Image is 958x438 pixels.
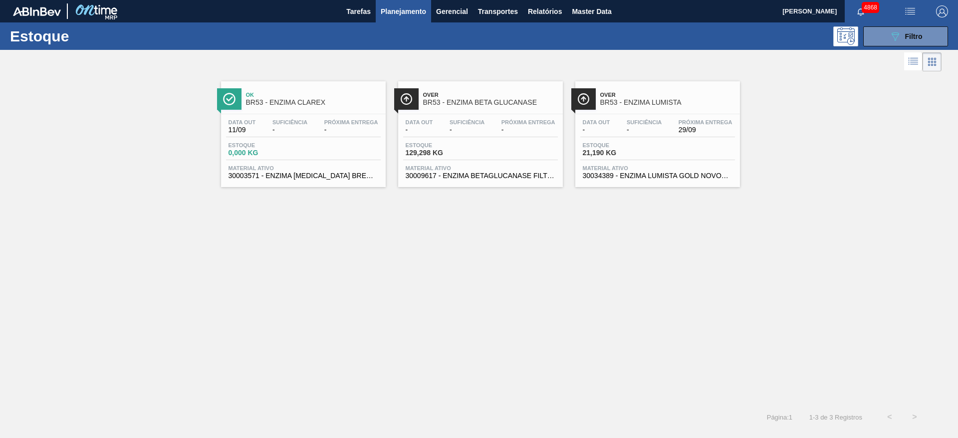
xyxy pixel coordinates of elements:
span: Material ativo [229,165,378,171]
span: 30034389 - ENZIMA LUMISTA GOLD NOVONESIS 25KG [583,172,732,180]
span: - [450,126,484,134]
img: TNhmsLtSVTkK8tSr43FrP2fwEKptu5GPRR3wAAAABJRU5ErkJggg== [13,7,61,16]
span: Suficiência [272,119,307,125]
span: - [324,126,378,134]
span: Transportes [478,5,518,17]
span: 4868 [862,2,879,13]
span: Relatórios [528,5,562,17]
span: Estoque [583,142,653,148]
span: Suficiência [450,119,484,125]
span: 11/09 [229,126,256,134]
span: Over [423,92,558,98]
img: userActions [904,5,916,17]
span: BR53 - ENZIMA BETA GLUCANASE [423,99,558,106]
div: Pogramando: nenhum usuário selecionado [833,26,858,46]
span: Gerencial [436,5,468,17]
span: Estoque [406,142,476,148]
span: Master Data [572,5,611,17]
span: - [583,126,610,134]
span: BR53 - ENZIMA LUMISTA [600,99,735,106]
img: Ícone [223,93,236,105]
span: Página : 1 [767,414,792,421]
span: BR53 - ENZIMA CLAREX [246,99,381,106]
span: 29/09 [679,126,732,134]
span: - [627,126,662,134]
span: Suficiência [627,119,662,125]
img: Ícone [400,93,413,105]
span: 0,000 KG [229,149,298,157]
span: - [501,126,555,134]
span: Estoque [229,142,298,148]
button: > [902,405,927,430]
span: Data out [229,119,256,125]
button: < [877,405,902,430]
span: Material ativo [583,165,732,171]
a: ÍconeOverBR53 - ENZIMA LUMISTAData out-Suficiência-Próxima Entrega29/09Estoque21,190 KGMaterial a... [568,74,745,187]
span: Próxima Entrega [324,119,378,125]
img: Logout [936,5,948,17]
span: Planejamento [381,5,426,17]
span: 30009617 - ENZIMA BETAGLUCANASE FILTRASE NL [406,172,555,180]
span: Próxima Entrega [679,119,732,125]
span: - [272,126,307,134]
h1: Estoque [10,30,159,42]
div: Visão em Lista [904,52,923,71]
span: Material ativo [406,165,555,171]
span: Over [600,92,735,98]
span: Próxima Entrega [501,119,555,125]
img: Ícone [577,93,590,105]
span: 30003571 - ENZIMA PROTEASE BREWERS CLAREX [229,172,378,180]
div: Visão em Cards [923,52,942,71]
span: Filtro [905,32,923,40]
button: Filtro [863,26,948,46]
span: - [406,126,433,134]
span: Data out [583,119,610,125]
span: 1 - 3 de 3 Registros [807,414,862,421]
span: 21,190 KG [583,149,653,157]
span: Data out [406,119,433,125]
a: ÍconeOkBR53 - ENZIMA CLAREXData out11/09Suficiência-Próxima Entrega-Estoque0,000 KGMaterial ativo... [214,74,391,187]
span: Tarefas [346,5,371,17]
span: 129,298 KG [406,149,476,157]
a: ÍconeOverBR53 - ENZIMA BETA GLUCANASEData out-Suficiência-Próxima Entrega-Estoque129,298 KGMateri... [391,74,568,187]
button: Notificações [845,4,877,18]
span: Ok [246,92,381,98]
